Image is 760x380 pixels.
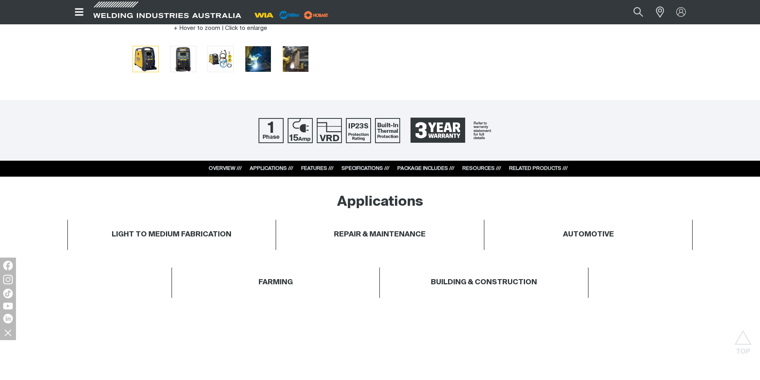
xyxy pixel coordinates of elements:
[431,278,537,287] h4: BUILDING & CONSTRUCTION
[208,46,233,71] img: Weldmatic 200+
[375,118,400,143] img: Built In Thermal Protection
[404,114,501,147] a: 3 Year Warranty
[317,118,342,143] img: Voltage Reduction Device
[245,46,271,72] img: Weldmatic 200+
[112,230,231,239] h4: LIGHT TO MEDIUM FABRICATION
[301,166,334,171] a: FEATURES ///
[170,46,196,72] img: Weldmatic 200+
[259,278,293,287] h4: FARMING
[3,289,13,298] img: TikTok
[283,46,308,72] img: Weldmatic 200+
[397,166,454,171] a: PACKAGE INCLUDES ///
[209,166,242,171] a: OVERVIEW ///
[170,46,196,72] button: Go to slide 2
[346,118,371,143] img: IP23S Protection Rating
[734,330,752,348] button: Scroll to top
[337,193,423,211] h2: Applications
[259,118,284,143] img: Single Phase
[169,24,272,33] button: Hover to zoom | Click to enlarge
[614,3,651,21] input: Product name or item number...
[245,46,271,72] button: Go to slide 4
[3,303,13,309] img: YouTube
[625,3,652,21] button: Search products
[3,314,13,323] img: LinkedIn
[1,326,15,339] img: hide socials
[342,166,389,171] a: SPECIFICATIONS ///
[3,275,13,284] img: Instagram
[302,9,331,21] img: miller
[462,166,501,171] a: RESOURCES ///
[3,261,13,270] img: Facebook
[132,46,159,72] button: Go to slide 1
[334,230,426,239] h4: REPAIR & MAINTENANCE
[509,166,568,171] a: RELATED PRODUCTS ///
[207,46,234,72] button: Go to slide 3
[563,230,614,239] h4: AUTOMOTIVE
[250,166,293,171] a: APPLICATIONS ///
[133,46,158,72] img: Weldmatic 200+
[282,46,309,72] button: Go to slide 5
[288,118,313,143] img: 15 Amp Supply Plug
[302,12,331,18] a: miller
